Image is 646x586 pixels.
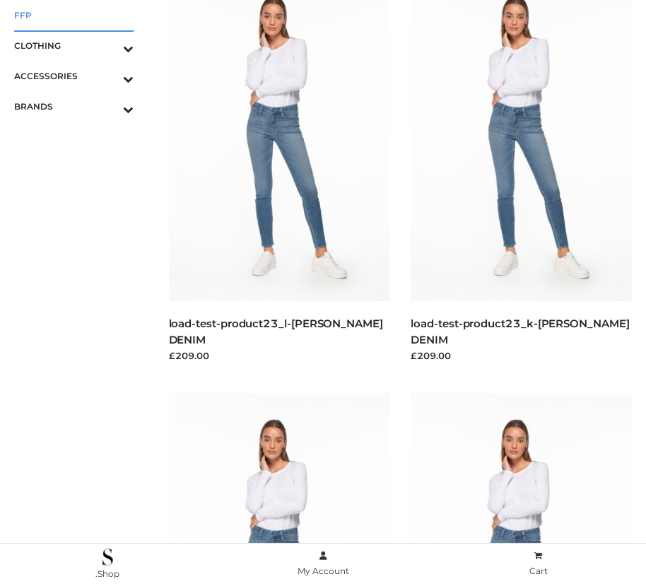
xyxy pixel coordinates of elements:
[169,348,390,363] div: £209.00
[14,61,134,91] a: ACCESSORIESToggle Submenu
[411,317,629,346] a: load-test-product23_k-[PERSON_NAME] DENIM
[430,548,646,580] a: Cart
[14,30,134,61] a: CLOTHINGToggle Submenu
[411,348,632,363] div: £209.00
[14,7,134,23] span: FFP
[14,91,134,122] a: BRANDSToggle Submenu
[14,37,134,54] span: CLOTHING
[298,566,349,576] span: My Account
[14,68,134,84] span: ACCESSORIES
[84,91,134,122] button: Toggle Submenu
[95,568,119,579] span: .Shop
[84,30,134,61] button: Toggle Submenu
[84,61,134,91] button: Toggle Submenu
[102,549,113,566] img: .Shop
[529,566,548,576] span: Cart
[169,317,383,346] a: load-test-product23_l-[PERSON_NAME] DENIM
[216,548,431,580] a: My Account
[14,98,134,115] span: BRANDS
